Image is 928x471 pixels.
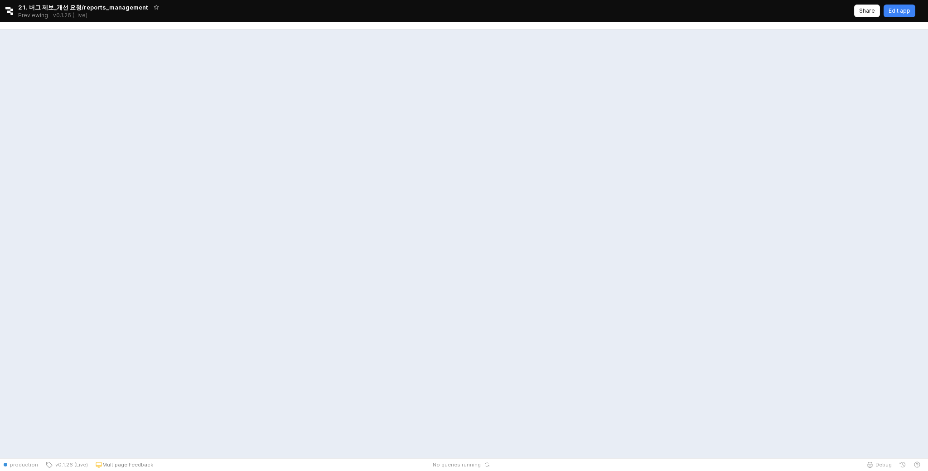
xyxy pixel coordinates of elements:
button: Add app to favorites [152,3,161,12]
button: Help [910,458,924,471]
span: Debug [875,461,892,468]
button: v0.1.26 (Live) [42,458,92,471]
span: v0.1.26 (Live) [53,461,88,468]
div: Previewing v0.1.26 (Live) [18,9,92,22]
button: Edit app [884,5,915,17]
span: 21. 버그 제보_개선 요청/reports_management [18,3,148,12]
p: v0.1.26 (Live) [53,12,87,19]
p: Share [859,7,875,14]
button: Reset app state [483,462,492,467]
span: production [10,461,38,468]
p: Edit app [889,7,910,14]
p: Multipage Feedback [102,461,153,468]
span: Previewing [18,11,48,20]
button: Releases and History [48,9,92,22]
button: Share app [854,5,880,17]
span: No queries running [433,461,481,468]
button: Multipage Feedback [92,458,157,471]
button: History [895,458,910,471]
button: Debug [863,458,895,471]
